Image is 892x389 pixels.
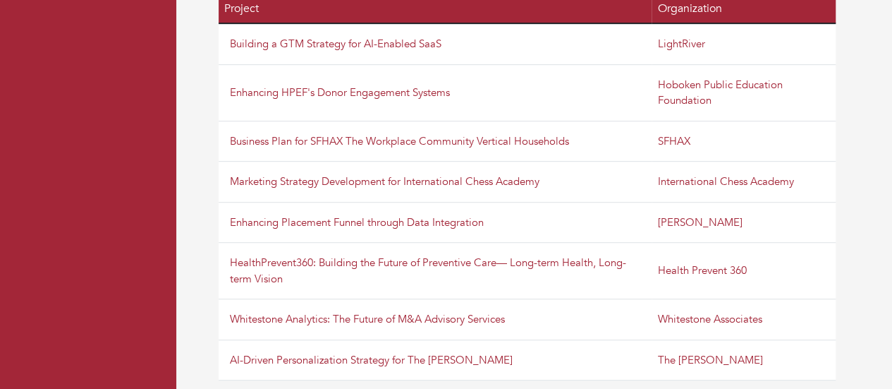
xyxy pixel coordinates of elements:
[230,134,569,148] a: Business Plan for SFHAX The Workplace Community Vertical Households
[657,134,690,148] a: SFHAX
[230,215,484,229] a: Enhancing Placement Funnel through Data Integration
[230,37,441,51] a: Building a GTM Strategy for AI-Enabled SaaS
[230,174,539,188] a: Marketing Strategy Development for International Chess Academy
[230,256,626,286] a: HealthPrevent360: Building the Future of Preventive Care— Long-term Health, Long-term Vision
[230,353,513,367] a: AI-Driven Personalization Strategy for The [PERSON_NAME]
[657,78,782,108] a: Hoboken Public Education Foundation
[230,85,450,100] a: Enhancing HPEF's Donor Engagement Systems
[657,353,762,367] a: The [PERSON_NAME]
[657,37,704,51] a: LightRiver
[657,215,742,229] a: [PERSON_NAME]
[657,174,793,188] a: International Chess Academy
[657,312,762,326] a: Whitestone Associates
[657,263,746,277] a: Health Prevent 360
[230,312,505,326] a: Whitestone Analytics: The Future of M&A Advisory Services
